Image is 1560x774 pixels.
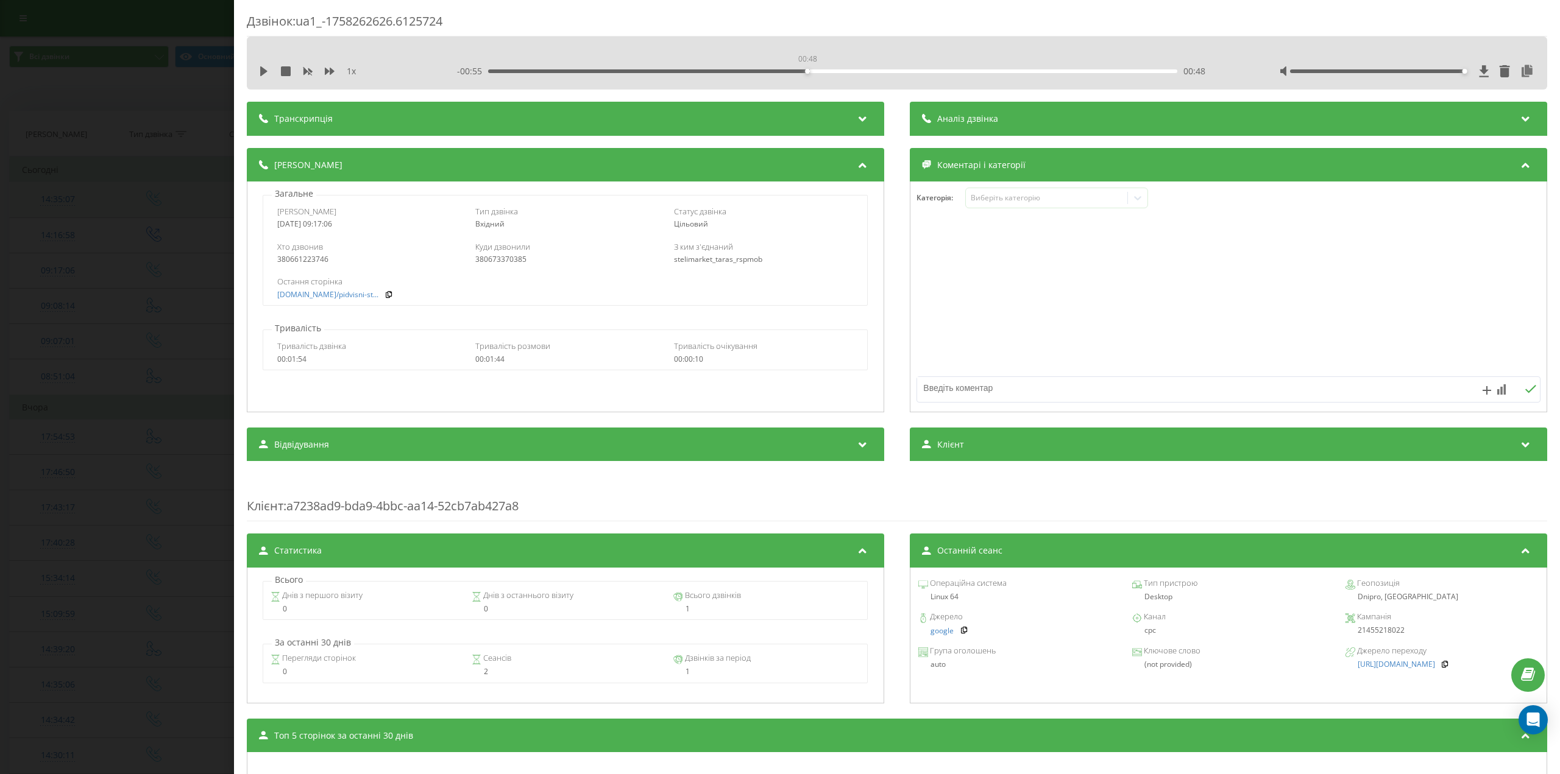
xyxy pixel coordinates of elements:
[971,193,1123,203] div: Виберіть категорію
[796,52,820,67] div: 00:48
[457,65,488,77] span: - 00:55
[1462,69,1467,74] div: Accessibility label
[1355,577,1400,589] span: Геопозиція
[1142,645,1200,657] span: Ключове слово
[683,652,751,664] span: Дзвінків за період
[277,276,342,287] span: Остання сторінка
[1519,705,1548,734] div: Open Intercom Messenger
[937,159,1026,171] span: Коментарі і категорії
[931,627,954,635] a: google
[918,660,1111,669] div: auto
[272,322,324,334] p: Тривалість
[247,498,283,514] span: Клієнт
[1142,577,1197,589] span: Тип пристрою
[274,438,329,451] span: Відвідування
[1345,593,1539,601] div: Dnipro, [GEOGRAPHIC_DATA]
[347,65,356,77] span: 1 x
[472,605,659,613] div: 0
[271,605,458,613] div: 0
[274,159,342,171] span: [PERSON_NAME]
[918,593,1111,601] div: Linux 64
[481,652,511,664] span: Сеансів
[674,219,708,229] span: Цільовий
[1358,660,1435,669] a: [URL][DOMAIN_NAME]
[274,730,413,742] span: Топ 5 сторінок за останні 30 днів
[277,241,323,252] span: Хто дзвонив
[277,340,346,351] span: Тривалість дзвінка
[277,220,457,228] div: [DATE] 09:17:06
[280,652,356,664] span: Перегляди сторінок
[674,255,854,264] div: stelimarket_taras_rspmob
[928,645,996,657] span: Група оголошень
[247,13,1547,37] div: Дзвінок : ua1_-1758262626.6125724
[674,241,733,252] span: З ким з'єднаний
[937,544,1002,557] span: Останній сеанс
[475,241,530,252] span: Куди дзвонили
[277,255,457,264] div: 380661223746
[928,611,963,623] span: Джерело
[274,113,333,125] span: Транскрипція
[247,473,1547,521] div: : a7238ad9-bda9-4bbc-aa14-52cb7ab427a8
[805,69,810,74] div: Accessibility label
[272,188,316,200] p: Загальне
[1183,65,1205,77] span: 00:48
[928,577,1007,589] span: Операційна система
[683,589,741,602] span: Всього дзвінків
[1132,626,1325,635] div: cpc
[1132,660,1325,669] div: (not provided)
[475,219,505,229] span: Вхідний
[280,589,363,602] span: Днів з першого візиту
[674,355,854,364] div: 00:00:10
[1355,611,1391,623] span: Кампанія
[1345,626,1539,635] div: 21455218022
[271,667,458,676] div: 0
[937,438,964,451] span: Клієнт
[937,113,998,125] span: Аналіз дзвінка
[472,667,659,676] div: 2
[673,605,860,613] div: 1
[674,340,757,351] span: Тривалість очікування
[277,290,378,299] a: [DOMAIN_NAME]/pidvisni-st...
[674,206,726,217] span: Статус дзвінка
[277,355,457,364] div: 00:01:54
[274,544,322,557] span: Статистика
[916,194,965,202] h4: Категорія :
[272,574,306,586] p: Всього
[1142,611,1166,623] span: Канал
[481,589,573,602] span: Днів з останнього візиту
[1132,593,1325,601] div: Desktop
[475,206,518,217] span: Тип дзвінка
[272,636,354,649] p: За останні 30 днів
[475,355,655,364] div: 00:01:44
[475,340,550,351] span: Тривалість розмови
[277,206,336,217] span: [PERSON_NAME]
[673,667,860,676] div: 1
[475,255,655,264] div: 380673370385
[1355,645,1427,657] span: Джерело переходу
